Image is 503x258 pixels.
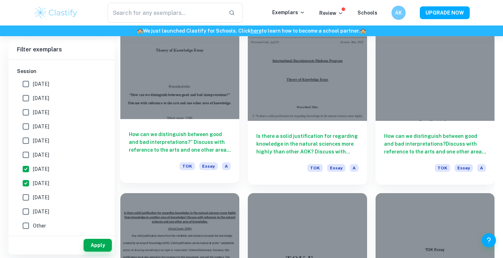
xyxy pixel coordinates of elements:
span: [DATE] [33,94,49,102]
p: Review [319,9,343,17]
button: Apply [84,239,112,252]
span: [DATE] [33,137,49,145]
h6: How can we distinguish between good and bad interpretations?Discuss with reference to the arts an... [384,132,486,156]
input: Search for any exemplars... [108,3,223,23]
span: [DATE] [33,179,49,187]
span: [DATE] [33,80,49,88]
img: Clastify logo [34,6,79,20]
h6: Session [17,67,106,75]
span: Other [33,222,46,230]
span: [DATE] [33,165,49,173]
span: Essay [199,162,218,170]
span: A [477,164,486,172]
span: [DATE] [33,208,49,215]
span: TOK [307,164,323,172]
a: How can we distinguish between good and bad interpretations?Discuss with reference to the arts an... [376,32,495,185]
h6: Filter exemplars [8,40,115,60]
span: 🏫 [360,28,366,34]
span: [DATE] [33,151,49,159]
span: [DATE] [33,123,49,130]
h6: How can we distinguish between good and bad interpretations?” Discuss with reference to the arts ... [129,130,231,154]
a: here [251,28,262,34]
span: Essay [327,164,345,172]
span: 🏫 [137,28,143,34]
button: Help and Feedback [482,233,496,247]
h6: We just launched Clastify for Schools. Click to learn how to become a school partner. [1,27,502,35]
h6: Is there a solid justification for regarding knowledge in the natural sciences more highly than o... [256,132,358,156]
span: TOK [179,162,195,170]
a: Is there a solid justification for regarding knowledge in the natural sciences more highly than o... [248,32,367,185]
h6: AK [394,9,402,17]
span: [DATE] [33,193,49,201]
p: Exemplars [272,9,305,16]
a: Schools [358,10,377,16]
span: Essay [455,164,473,172]
span: TOK [435,164,450,172]
span: A [350,164,359,172]
span: [DATE] [33,108,49,116]
button: AK [391,6,406,20]
a: How can we distinguish between good and bad interpretations?” Discuss with reference to the arts ... [120,32,239,185]
span: A [222,162,231,170]
button: UPGRADE NOW [420,6,470,19]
